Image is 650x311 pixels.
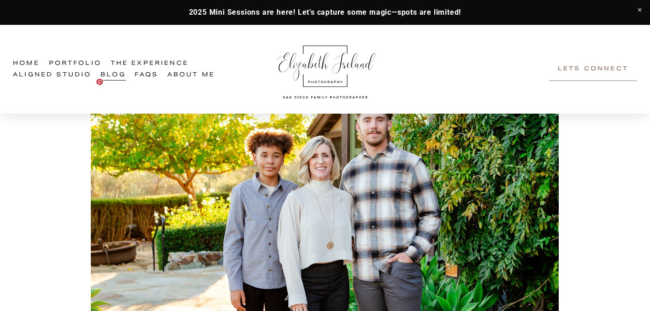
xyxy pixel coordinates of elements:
[111,58,189,69] a: folder dropdown
[111,58,189,69] span: The Experience
[13,58,40,69] a: Home
[272,37,378,102] img: Elizabeth Ireland Photography San Diego Family Photographer
[96,78,103,86] a: Pin it!
[135,69,158,81] a: FAQs
[549,58,637,81] a: Lets Connect
[49,58,101,69] a: Portfolio
[13,69,91,81] a: Aligned Studio
[167,69,215,81] a: About Me
[100,69,126,81] a: Blog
